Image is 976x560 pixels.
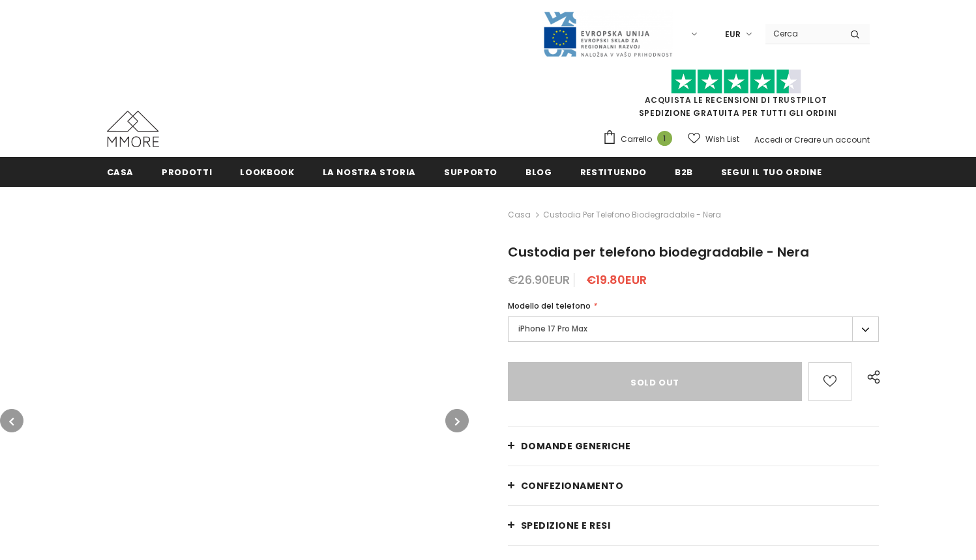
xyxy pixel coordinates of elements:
a: B2B [675,157,693,186]
span: or [784,134,792,145]
span: Lookbook [240,166,294,178]
span: SPEDIZIONE GRATUITA PER TUTTI GLI ORDINI [602,75,870,119]
a: Restituendo [580,157,647,186]
span: Domande generiche [521,440,631,453]
span: Wish List [705,133,739,146]
span: B2B [675,166,693,178]
span: Restituendo [580,166,647,178]
label: iPhone 17 Pro Max [508,316,880,342]
span: Spedizione e resi [521,519,611,532]
a: Prodotti [162,157,212,186]
span: supporto [444,166,497,178]
span: Custodia per telefono biodegradabile - Nera [543,207,721,223]
img: Fidati di Pilot Stars [671,69,801,94]
a: Wish List [688,128,739,150]
span: EUR [725,28,741,41]
a: supporto [444,157,497,186]
span: 1 [657,131,672,146]
span: €26.90EUR [508,272,570,288]
a: La nostra storia [323,157,416,186]
span: Modello del telefono [508,300,591,311]
a: Casa [107,157,134,186]
a: Blog [525,157,552,186]
span: Blog [525,166,552,178]
a: Spedizione e resi [508,506,880,545]
a: Javni Razpis [542,28,673,39]
a: Domande generiche [508,427,880,466]
img: Javni Razpis [542,10,673,58]
span: Prodotti [162,166,212,178]
input: Sold Out [508,362,803,401]
a: Carrello 1 [602,130,679,149]
a: Accedi [754,134,782,145]
span: €19.80EUR [586,272,647,288]
span: Custodia per telefono biodegradabile - Nera [508,243,809,261]
a: Creare un account [794,134,870,145]
img: Casi MMORE [107,111,159,147]
a: Acquista le recensioni di TrustPilot [645,94,827,105]
span: La nostra storia [323,166,416,178]
a: Lookbook [240,157,294,186]
span: Carrello [621,133,652,146]
input: Search Site [765,24,840,43]
span: Segui il tuo ordine [721,166,821,178]
a: Casa [508,207,531,223]
a: Segui il tuo ordine [721,157,821,186]
span: Casa [107,166,134,178]
a: CONFEZIONAMENTO [508,466,880,505]
span: CONFEZIONAMENTO [521,479,624,492]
